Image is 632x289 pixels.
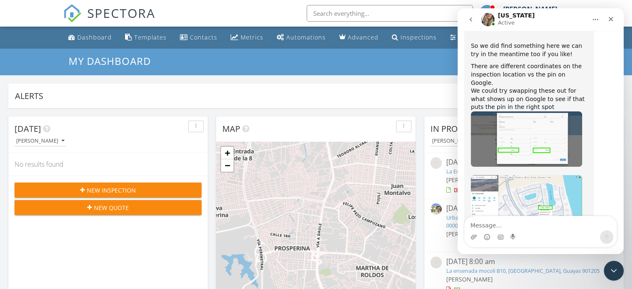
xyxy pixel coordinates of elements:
[63,4,81,22] img: The Best Home Inspection Software - Spectora
[457,8,624,254] iframe: Intercom live chat
[13,34,130,50] div: So we did find something here we can try in the meantime too if you like!
[143,222,156,235] button: Send a message…
[336,30,382,45] a: Advanced
[447,30,487,45] a: Settings
[15,136,66,147] button: [PERSON_NAME]
[446,230,492,238] span: [PERSON_NAME]
[69,54,151,68] span: My Dashboard
[221,147,234,159] a: Zoom in
[446,275,492,283] span: [PERSON_NAME]
[26,225,33,232] button: Emoji picker
[15,123,41,134] span: [DATE]
[13,54,130,79] div: There are different coordinates on the inspection location vs the pin on Google.
[13,79,130,103] div: We could try swapping these out for what shows up on Google to see if that puts the pin in the ri...
[446,257,602,267] div: [DATE] 8:00 am
[273,30,329,45] a: Automations (Basic)
[389,30,440,45] a: Inspections
[446,267,599,274] a: La ensenada mocoli B10, [GEOGRAPHIC_DATA], Guayas 901205
[7,208,159,222] textarea: Message…
[63,11,155,29] a: SPECTORA
[348,33,379,41] div: Advanced
[446,176,492,184] span: [PERSON_NAME]
[446,203,602,214] div: [DATE] 8:00 am
[241,33,263,41] div: Metrics
[222,123,240,134] span: Map
[87,186,136,195] span: New Inspection
[430,136,482,147] button: [PERSON_NAME]
[87,4,155,22] span: SPECTORA
[430,203,617,248] a: [DATE] 8:00 am Urbanizacion la Ensenada b10, [GEOGRAPHIC_DATA], Guayas 000000 [PERSON_NAME]
[430,157,442,168] img: streetview
[16,138,64,144] div: [PERSON_NAME]
[503,5,557,13] div: [PERSON_NAME]
[430,157,617,194] a: [DATE] 8:00 am La Ensenada B10, [GEOGRAPHIC_DATA], Guayas 901205 [PERSON_NAME]
[430,203,442,215] img: streetview
[604,261,624,281] iframe: Intercom live chat
[446,214,595,229] a: Urbanizacion la Ensenada b10, [GEOGRAPHIC_DATA], Guayas 000000
[177,30,221,45] a: Contacts
[401,33,437,41] div: Inspections
[77,33,112,41] div: Dashboard
[430,257,442,268] img: streetview
[13,225,20,232] button: Upload attachment
[430,123,483,134] span: In Progress
[227,30,267,45] a: Metrics
[286,33,326,41] div: Automations
[8,153,208,175] div: No results found
[446,157,602,168] div: [DATE] 8:00 am
[15,200,202,215] button: New Quote
[190,33,217,41] div: Contacts
[94,203,129,212] span: New Quote
[432,138,480,144] div: [PERSON_NAME]
[15,183,202,198] button: New Inspection
[53,225,59,232] button: Start recording
[307,5,473,22] input: Search everything...
[122,30,170,45] a: Templates
[65,30,115,45] a: Dashboard
[221,159,234,172] a: Zoom out
[446,168,581,175] a: La Ensenada B10, [GEOGRAPHIC_DATA], Guayas 901205
[39,225,46,232] button: Gif picker
[15,90,605,101] div: Alerts
[134,33,167,41] div: Templates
